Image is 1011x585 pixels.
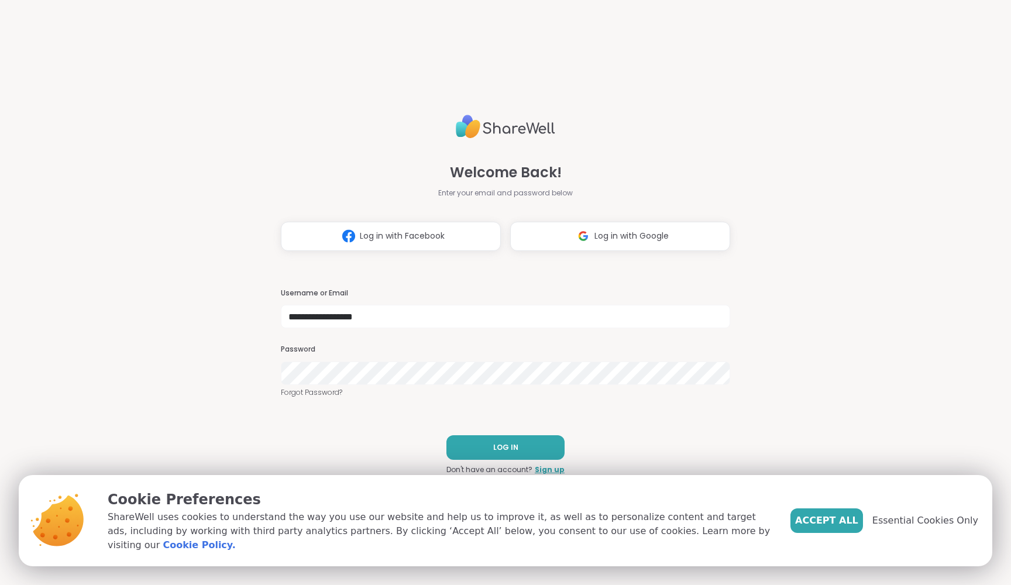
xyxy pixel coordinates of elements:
img: ShareWell Logomark [338,225,360,247]
button: Log in with Google [510,222,730,251]
a: Forgot Password? [281,387,730,398]
a: Cookie Policy. [163,538,235,552]
span: Enter your email and password below [438,188,573,198]
span: Don't have an account? [446,464,532,475]
button: Accept All [790,508,863,533]
p: Cookie Preferences [108,489,772,510]
h3: Password [281,345,730,355]
button: Log in with Facebook [281,222,501,251]
span: LOG IN [493,442,518,453]
button: LOG IN [446,435,565,460]
img: ShareWell Logo [456,110,555,143]
img: ShareWell Logomark [572,225,594,247]
p: ShareWell uses cookies to understand the way you use our website and help us to improve it, as we... [108,510,772,552]
span: Accept All [795,514,858,528]
span: Log in with Google [594,230,669,242]
h3: Username or Email [281,288,730,298]
span: Essential Cookies Only [872,514,978,528]
span: Log in with Facebook [360,230,445,242]
span: Welcome Back! [450,162,562,183]
a: Sign up [535,464,565,475]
